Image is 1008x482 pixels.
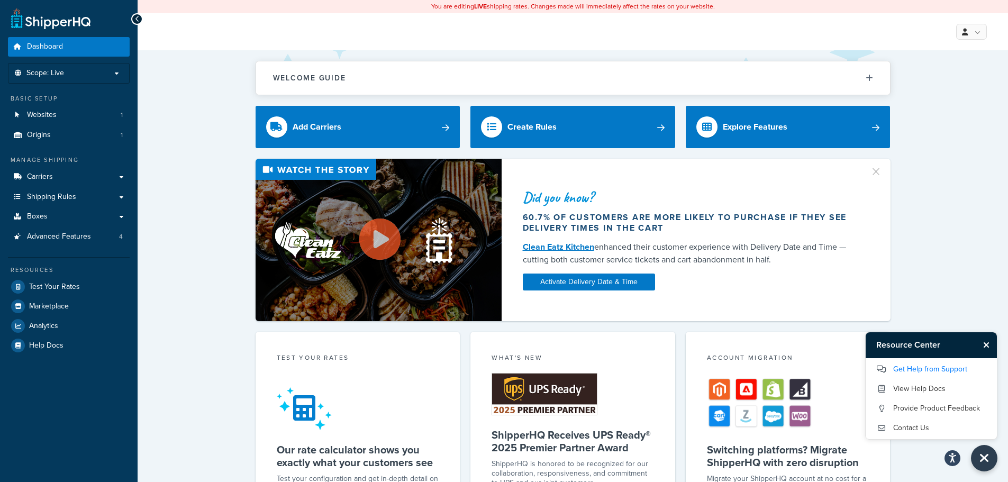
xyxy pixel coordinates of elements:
a: Advanced Features4 [8,227,130,247]
div: Account Migration [707,353,869,365]
img: Video thumbnail [256,159,502,321]
span: Boxes [27,212,48,221]
a: Create Rules [470,106,675,148]
div: Basic Setup [8,94,130,103]
div: Create Rules [507,120,557,134]
span: Carriers [27,172,53,181]
h5: ShipperHQ Receives UPS Ready® 2025 Premier Partner Award [492,429,654,454]
h3: Resource Center [866,332,978,358]
a: Websites1 [8,105,130,125]
div: Manage Shipping [8,156,130,165]
a: Clean Eatz Kitchen [523,241,594,253]
li: Advanced Features [8,227,130,247]
button: Close Resource Center [971,445,997,471]
span: Analytics [29,322,58,331]
span: Dashboard [27,42,63,51]
span: Marketplace [29,302,69,311]
span: Websites [27,111,57,120]
div: enhanced their customer experience with Delivery Date and Time — cutting both customer service ti... [523,241,857,266]
button: Welcome Guide [256,61,890,95]
a: Provide Product Feedback [876,400,986,417]
a: Explore Features [686,106,891,148]
div: 60.7% of customers are more likely to purchase if they see delivery times in the cart [523,212,857,233]
span: 4 [119,232,123,241]
h2: Welcome Guide [273,74,346,82]
a: Carriers [8,167,130,187]
div: Resources [8,266,130,275]
button: Close Resource Center [978,339,997,351]
a: Dashboard [8,37,130,57]
a: Analytics [8,316,130,335]
span: 1 [121,131,123,140]
a: Contact Us [876,420,986,436]
a: Add Carriers [256,106,460,148]
a: Test Your Rates [8,277,130,296]
div: Add Carriers [293,120,341,134]
a: Get Help from Support [876,361,986,378]
a: Shipping Rules [8,187,130,207]
div: Test your rates [277,353,439,365]
div: Did you know? [523,190,857,205]
h5: Switching platforms? Migrate ShipperHQ with zero disruption [707,443,869,469]
div: What's New [492,353,654,365]
span: Shipping Rules [27,193,76,202]
a: Marketplace [8,297,130,316]
a: View Help Docs [876,380,986,397]
div: Explore Features [723,120,787,134]
span: Origins [27,131,51,140]
a: Help Docs [8,336,130,355]
span: Help Docs [29,341,63,350]
h5: Our rate calculator shows you exactly what your customers see [277,443,439,469]
span: Scope: Live [26,69,64,78]
span: Test Your Rates [29,283,80,292]
b: LIVE [474,2,487,11]
a: Boxes [8,207,130,226]
li: Websites [8,105,130,125]
span: 1 [121,111,123,120]
a: Activate Delivery Date & Time [523,274,655,290]
a: Origins1 [8,125,130,145]
li: Origins [8,125,130,145]
span: Advanced Features [27,232,91,241]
